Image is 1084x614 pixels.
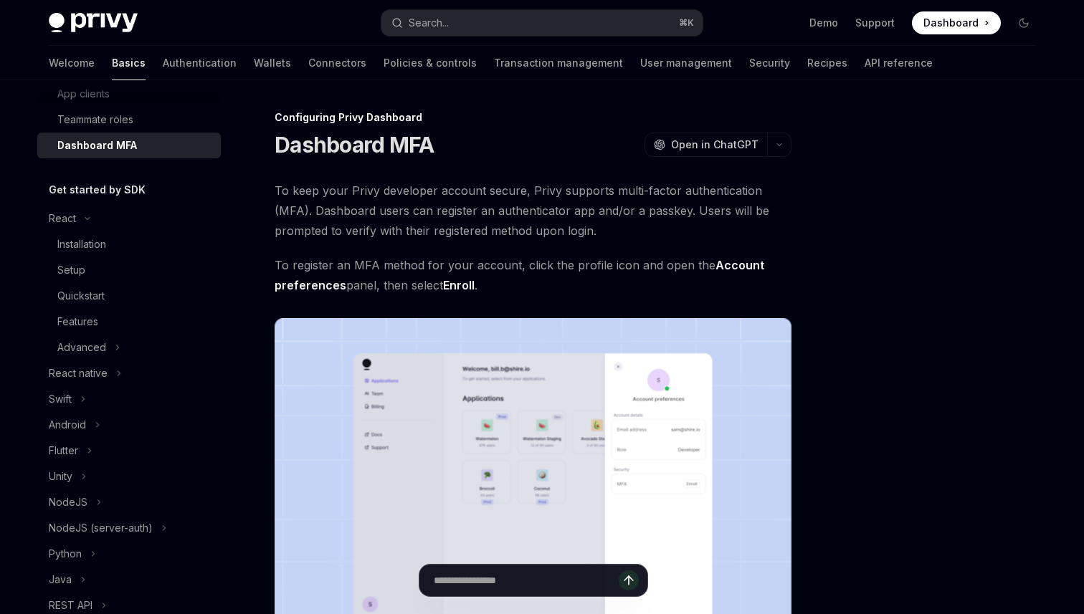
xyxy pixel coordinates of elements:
[275,132,434,158] h1: Dashboard MFA
[37,567,221,593] button: Java
[645,133,767,157] button: Open in ChatGPT
[275,110,791,125] div: Configuring Privy Dashboard
[49,416,86,433] div: Android
[49,519,153,537] div: NodeJS (server-auth)
[49,181,146,198] h5: Get started by SDK
[671,138,759,152] span: Open in ChatGPT
[275,181,791,241] span: To keep your Privy developer account secure, Privy supports multi-factor authentication (MFA). Da...
[912,11,1001,34] a: Dashboard
[49,210,76,227] div: React
[37,257,221,283] a: Setup
[57,313,98,330] div: Features
[37,309,221,335] a: Features
[749,46,790,80] a: Security
[57,111,133,128] div: Teammate roles
[1012,11,1035,34] button: Toggle dark mode
[37,515,221,541] button: NodeJS (server-auth)
[37,360,221,386] button: React native
[37,464,221,489] button: Unity
[37,133,221,158] a: Dashboard MFA
[37,231,221,257] a: Installation
[855,16,895,30] a: Support
[57,236,106,253] div: Installation
[49,46,95,80] a: Welcome
[679,17,694,29] span: ⌘ K
[809,16,838,30] a: Demo
[163,46,237,80] a: Authentication
[49,365,108,382] div: React native
[49,390,72,408] div: Swift
[37,335,221,360] button: Advanced
[381,10,703,36] button: Search...⌘K
[807,46,847,80] a: Recipes
[49,442,78,459] div: Flutter
[409,14,449,32] div: Search...
[49,13,138,33] img: dark logo
[37,283,221,309] a: Quickstart
[37,386,221,412] button: Swift
[57,287,105,304] div: Quickstart
[37,107,221,133] a: Teammate roles
[37,206,221,231] button: React
[275,255,791,295] span: To register an MFA method for your account, click the profile icon and open the panel, then select .
[619,570,639,590] button: Send message
[640,46,732,80] a: User management
[254,46,291,80] a: Wallets
[112,46,146,80] a: Basics
[57,339,106,356] div: Advanced
[57,137,137,154] div: Dashboard MFA
[57,262,85,279] div: Setup
[49,468,72,485] div: Unity
[37,412,221,438] button: Android
[865,46,933,80] a: API reference
[923,16,979,30] span: Dashboard
[49,571,72,588] div: Java
[37,541,221,567] button: Python
[37,489,221,515] button: NodeJS
[37,438,221,464] button: Flutter
[434,565,619,596] input: Ask a question...
[384,46,477,80] a: Policies & controls
[443,278,475,292] strong: Enroll
[49,545,82,562] div: Python
[49,494,87,511] div: NodeJS
[494,46,623,80] a: Transaction management
[308,46,366,80] a: Connectors
[49,597,92,614] div: REST API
